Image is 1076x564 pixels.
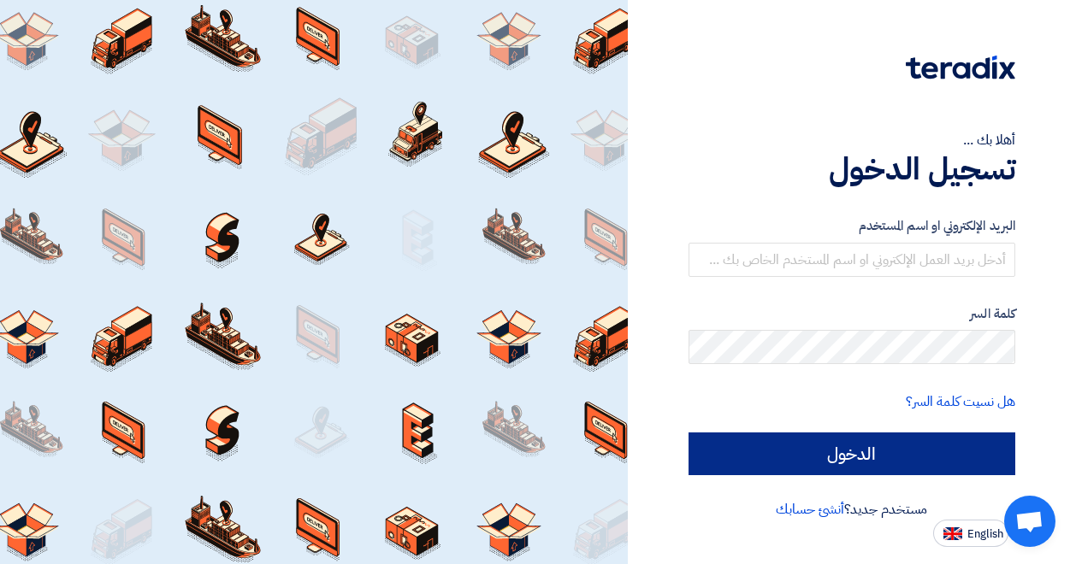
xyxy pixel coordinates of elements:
[689,243,1015,277] input: أدخل بريد العمل الإلكتروني او اسم المستخدم الخاص بك ...
[943,527,962,540] img: en-US.png
[1004,496,1055,547] div: Open chat
[776,499,843,520] a: أنشئ حسابك
[689,150,1015,188] h1: تسجيل الدخول
[689,304,1015,324] label: كلمة السر
[967,528,1003,540] span: English
[689,432,1015,475] input: الدخول
[906,56,1015,79] img: Teradix logo
[933,520,1008,547] button: English
[689,499,1015,520] div: مستخدم جديد؟
[689,130,1015,150] div: أهلا بك ...
[906,391,1015,412] a: هل نسيت كلمة السر؟
[689,216,1015,236] label: البريد الإلكتروني او اسم المستخدم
